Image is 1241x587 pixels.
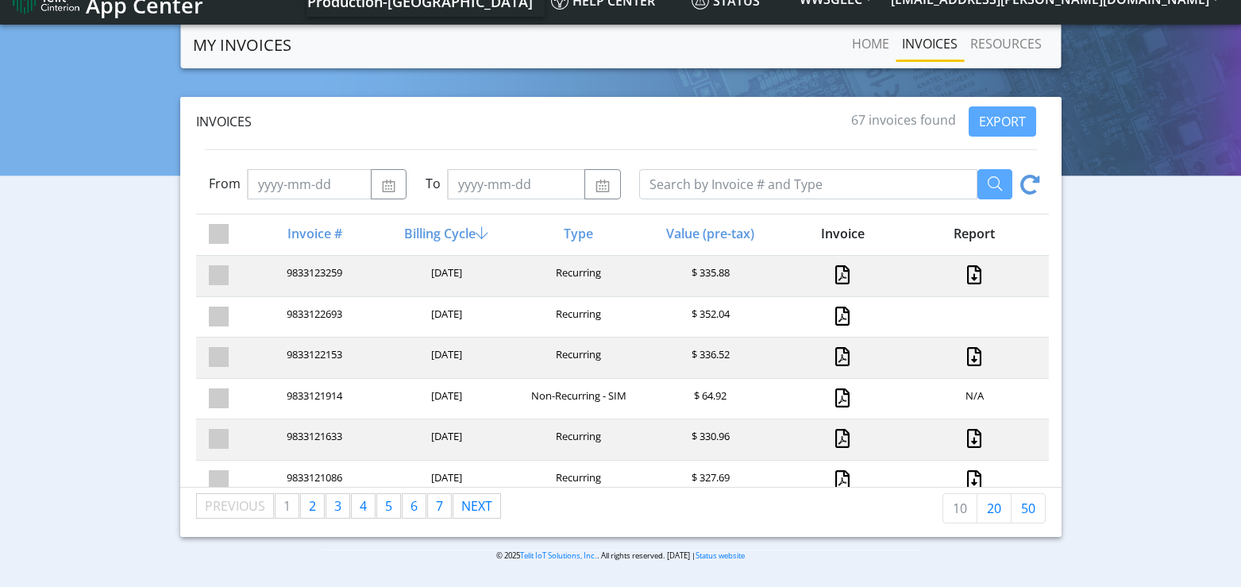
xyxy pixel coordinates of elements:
a: 20 [977,493,1012,523]
div: $ 327.69 [643,470,775,492]
div: Non-Recurring - SIM [511,388,643,410]
label: To [426,174,441,193]
span: 3 [334,497,341,515]
img: calendar.svg [381,180,396,192]
div: $ 335.88 [643,265,775,287]
input: yyyy-mm-dd [247,169,372,199]
span: Previous [205,497,265,515]
div: 9833123259 [247,265,379,287]
div: [DATE] [379,347,511,369]
div: [DATE] [379,388,511,410]
div: 9833122693 [247,307,379,328]
div: 9833121633 [247,429,379,450]
div: Recurring [511,429,643,450]
div: 9833121914 [247,388,379,410]
div: [DATE] [379,307,511,328]
input: Search by Invoice # and Type [639,169,977,199]
a: INVOICES [896,28,964,60]
a: Status website [696,550,745,561]
div: Recurring [511,347,643,369]
span: Invoices [196,113,252,130]
div: $ 330.96 [643,429,775,450]
div: 9833122153 [247,347,379,369]
a: Telit IoT Solutions, Inc. [520,550,597,561]
div: Invoice # [247,224,379,243]
div: Report [907,224,1039,243]
span: 7 [436,497,443,515]
a: RESOURCES [964,28,1048,60]
div: Value (pre-tax) [643,224,775,243]
a: 50 [1011,493,1046,523]
div: Recurring [511,265,643,287]
span: 2 [309,497,316,515]
a: Next page [453,494,500,518]
div: Invoice [775,224,907,243]
span: 4 [360,497,367,515]
div: Recurring [511,470,643,492]
img: calendar.svg [595,180,610,192]
p: © 2025 . All rights reserved. [DATE] | [322,550,919,562]
div: Type [511,224,643,243]
div: Billing Cycle [379,224,511,243]
a: Home [846,28,896,60]
span: N/A [965,388,984,403]
div: [DATE] [379,470,511,492]
span: 5 [385,497,392,515]
span: 1 [283,497,291,515]
a: MY INVOICES [193,29,291,61]
div: $ 336.52 [643,347,775,369]
div: $ 352.04 [643,307,775,328]
div: [DATE] [379,265,511,287]
input: yyyy-mm-dd [447,169,585,199]
ul: Pagination [196,493,502,519]
div: 9833121086 [247,470,379,492]
label: From [209,174,241,193]
div: $ 64.92 [643,388,775,410]
div: [DATE] [379,429,511,450]
div: Recurring [511,307,643,328]
span: 67 invoices found [851,111,956,129]
button: EXPORT [969,106,1036,137]
span: 6 [410,497,418,515]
